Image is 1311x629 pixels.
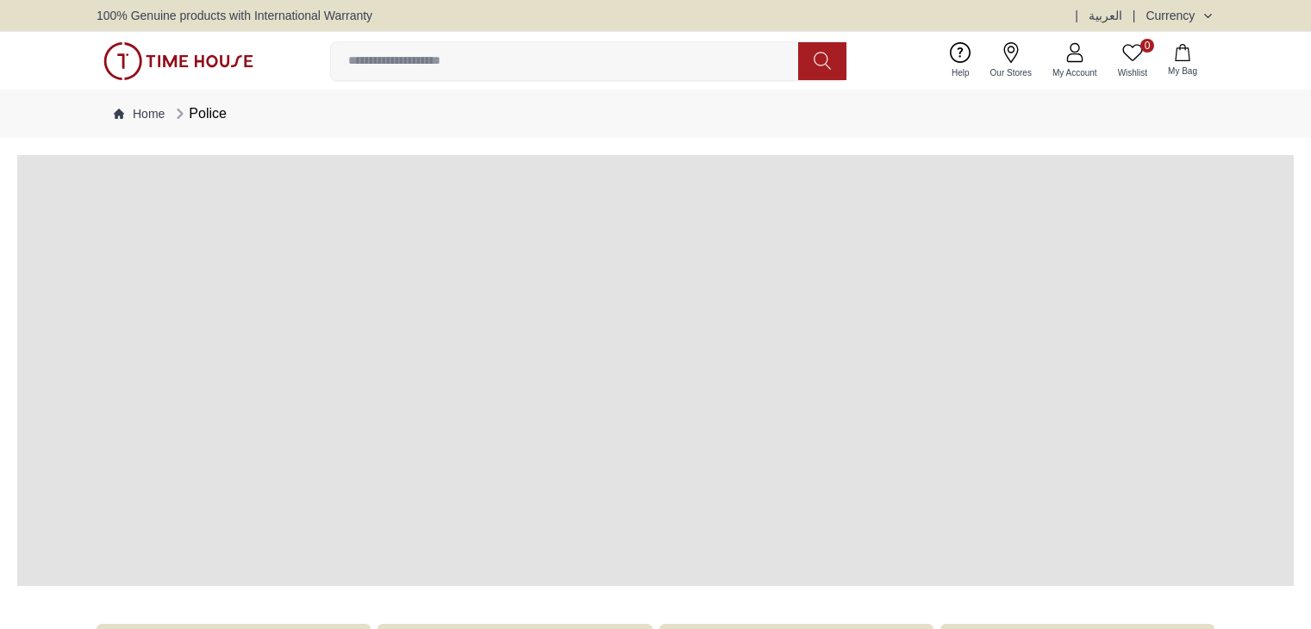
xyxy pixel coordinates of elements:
[1108,39,1158,83] a: 0Wishlist
[983,66,1039,79] span: Our Stores
[1046,66,1104,79] span: My Account
[945,66,977,79] span: Help
[114,105,165,122] a: Home
[97,90,1214,138] nav: Breadcrumb
[97,7,372,24] span: 100% Genuine products with International Warranty
[1133,7,1136,24] span: |
[1158,40,1208,81] button: My Bag
[103,42,253,80] img: ...
[172,103,227,124] div: Police
[1089,7,1122,24] button: العربية
[980,39,1042,83] a: Our Stores
[1161,65,1204,78] span: My Bag
[941,39,980,83] a: Help
[1075,7,1078,24] span: |
[1111,66,1154,79] span: Wishlist
[1140,39,1154,53] span: 0
[1146,7,1202,24] div: Currency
